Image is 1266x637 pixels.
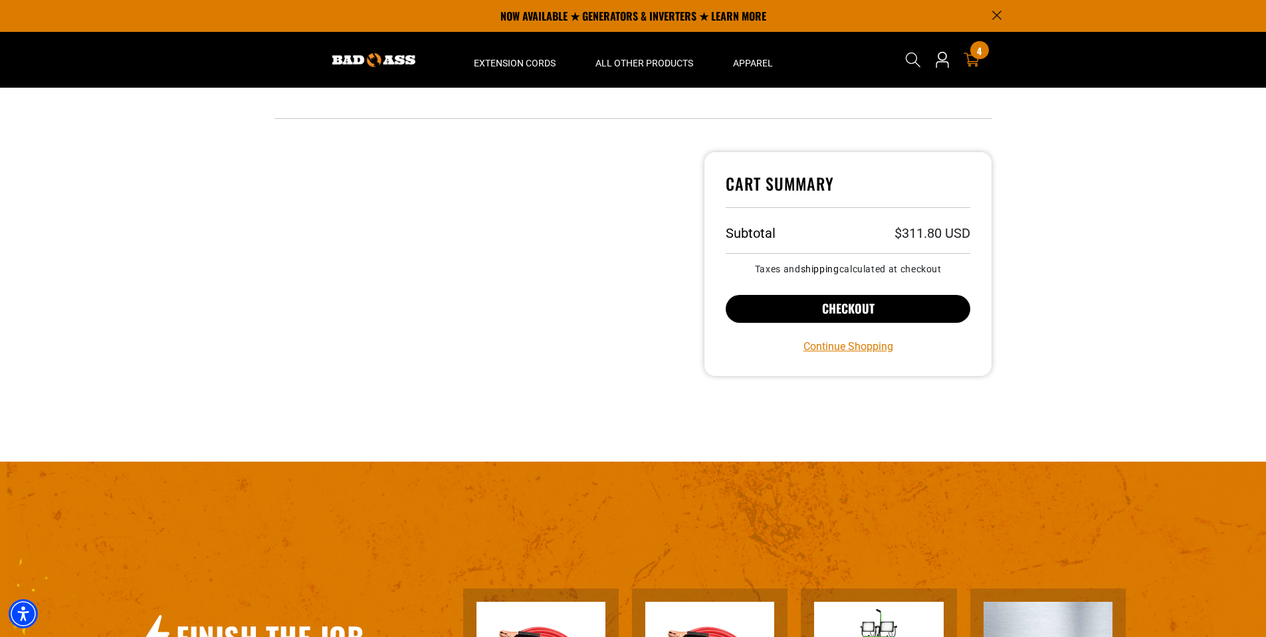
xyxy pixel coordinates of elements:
small: Taxes and calculated at checkout [726,264,971,274]
span: 4 [977,46,982,56]
a: Continue Shopping [803,339,893,355]
span: Extension Cords [474,57,556,69]
summary: All Other Products [576,32,713,88]
span: All Other Products [595,57,693,69]
p: $311.80 USD [895,227,970,240]
summary: Search [902,49,924,70]
summary: Extension Cords [454,32,576,88]
summary: Apparel [713,32,793,88]
img: Bad Ass Extension Cords [332,53,415,67]
button: Checkout [726,295,971,323]
a: shipping [801,264,839,274]
h4: Cart Summary [726,173,971,208]
span: Apparel [733,57,773,69]
a: Open this option [932,32,953,88]
h3: Subtotal [726,227,776,240]
div: Accessibility Menu [9,599,38,628]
